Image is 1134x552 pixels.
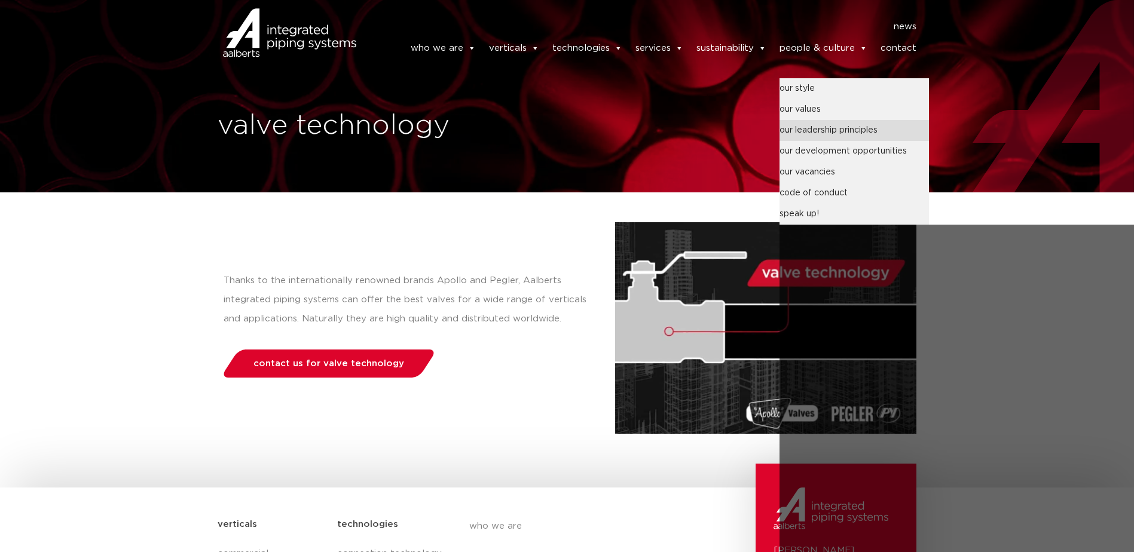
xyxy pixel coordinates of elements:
a: people & culture [780,36,867,60]
a: technologies [552,36,622,60]
a: contact us for valve technology [220,349,437,378]
nav: Menu [374,17,917,36]
a: contact [881,36,916,60]
a: who we are [469,509,688,544]
a: speak up! [780,204,929,225]
a: services [635,36,683,60]
p: Thanks to the internationally renowned brands Apollo and Pegler, Aalberts integrated piping syste... [224,271,591,329]
a: our development opportunities [780,141,929,162]
a: news [894,17,916,36]
a: our values [780,99,929,120]
a: verticals [489,36,539,60]
a: our vacancies [780,162,929,183]
a: code of conduct [780,183,929,204]
h5: technologies [337,515,398,534]
h1: valve technology [218,107,561,145]
a: who we are [411,36,476,60]
span: contact us for valve technology [253,359,404,368]
h5: verticals [218,515,257,534]
a: our leadership principles [780,120,929,141]
a: sustainability [696,36,766,60]
a: our style [780,78,929,99]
